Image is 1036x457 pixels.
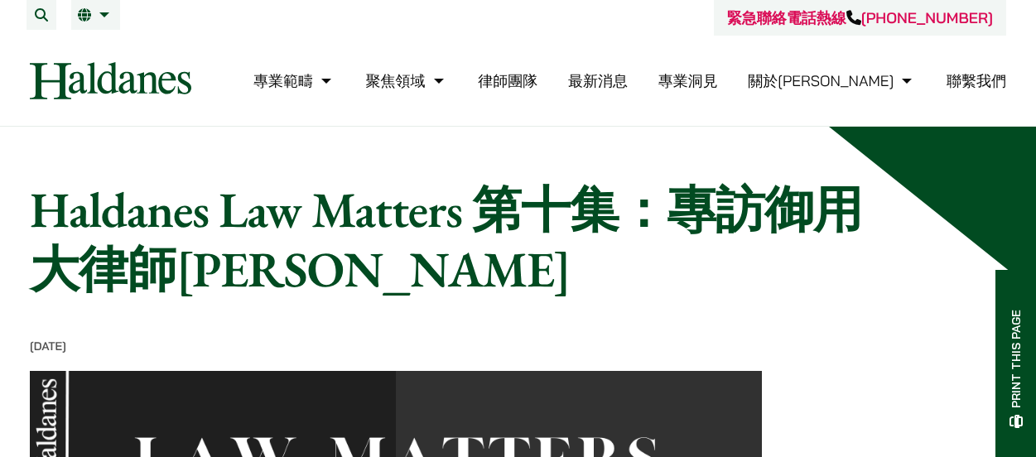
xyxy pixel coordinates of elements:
[727,8,993,27] a: 緊急聯絡電話熱線[PHONE_NUMBER]
[366,71,448,90] a: 聚焦領域
[30,62,191,99] img: Logo of Haldanes
[947,71,1006,90] a: 聯繫我們
[30,339,66,354] time: [DATE]
[568,71,628,90] a: 最新消息
[30,180,882,299] h1: Haldanes Law Matters 第十集：專訪御用大律師[PERSON_NAME]
[478,71,537,90] a: 律師團隊
[78,8,113,22] a: 繁
[253,71,335,90] a: 專業範疇
[658,71,718,90] a: 專業洞見
[748,71,916,90] a: 關於何敦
